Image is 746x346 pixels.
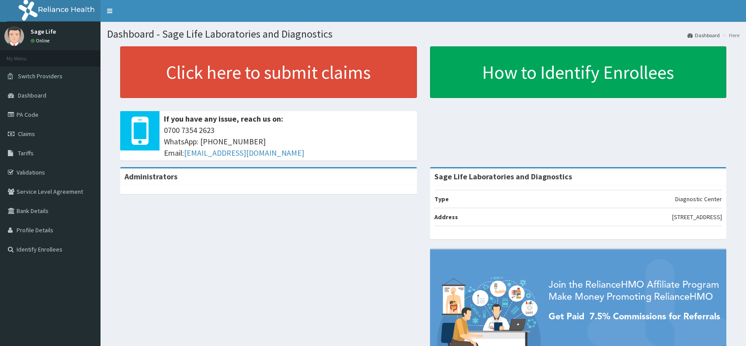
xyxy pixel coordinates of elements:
[18,130,35,138] span: Claims
[125,171,177,182] b: Administrators
[184,148,304,158] a: [EMAIL_ADDRESS][DOMAIN_NAME]
[31,38,52,44] a: Online
[164,114,283,124] b: If you have any issue, reach us on:
[434,195,449,203] b: Type
[675,195,722,203] p: Diagnostic Center
[4,26,24,46] img: User Image
[31,28,56,35] p: Sage Life
[164,125,413,158] span: 0700 7354 2623 WhatsApp: [PHONE_NUMBER] Email:
[107,28,739,40] h1: Dashboard - Sage Life Laboratories and Diagnostics
[18,91,46,99] span: Dashboard
[18,72,62,80] span: Switch Providers
[434,213,458,221] b: Address
[434,171,572,182] strong: Sage Life Laboratories and Diagnostics
[721,31,739,39] li: Here
[430,46,727,98] a: How to Identify Enrollees
[120,46,417,98] a: Click here to submit claims
[672,213,722,221] p: [STREET_ADDRESS]
[18,149,34,157] span: Tariffs
[687,31,720,39] a: Dashboard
